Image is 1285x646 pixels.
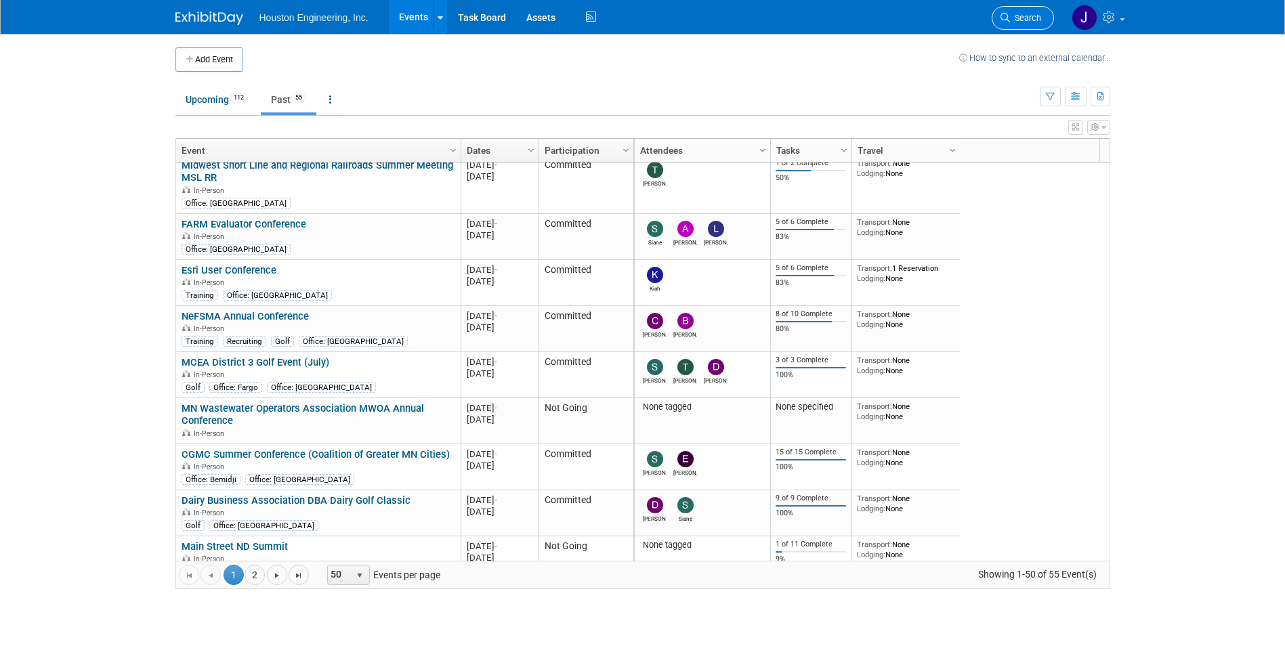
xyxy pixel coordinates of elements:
span: Lodging: [857,550,885,559]
a: Column Settings [755,139,770,159]
span: Go to the previous page [205,570,216,581]
div: 8 of 10 Complete [776,309,846,319]
div: 15 of 15 Complete [776,448,846,457]
img: Derek Kayser [708,359,724,375]
div: Office: [GEOGRAPHIC_DATA] [267,382,376,393]
div: Office: [GEOGRAPHIC_DATA] [182,198,291,209]
div: None specified [776,402,846,412]
div: [DATE] [467,159,532,171]
span: - [494,311,497,321]
div: Training [182,290,218,301]
div: 100% [776,370,846,380]
div: Aaron Frankl [673,237,697,246]
span: 1 [224,565,244,585]
span: In-Person [194,462,228,471]
div: Steve Strack [643,467,667,476]
a: MN Wastewater Operators Association MWOA Annual Conference [182,402,424,427]
div: [DATE] [467,460,532,471]
span: Column Settings [448,145,459,156]
div: [DATE] [467,322,532,333]
div: None None [857,356,954,375]
div: None None [857,309,954,329]
div: 83% [776,232,846,242]
button: Add Event [175,47,243,72]
div: Office: Fargo [209,382,262,393]
a: MCEA District 3 Golf Event (July) [182,356,329,368]
span: Transport: [857,402,892,411]
a: Upcoming112 [175,87,258,112]
img: erik hove [677,451,694,467]
div: [DATE] [467,448,532,460]
div: Lela Dourado [704,237,728,246]
a: Go to the next page [267,565,287,585]
a: 2 [245,565,265,585]
div: [DATE] [467,310,532,322]
div: 83% [776,278,846,288]
span: - [494,541,497,551]
span: Lodging: [857,169,885,178]
div: Tyler Olson [673,375,697,384]
span: - [494,357,497,367]
div: [DATE] [467,506,532,517]
img: Lela Dourado [708,221,724,237]
span: Transport: [857,494,892,503]
div: None None [857,448,954,467]
img: Tyler Olson [677,359,694,375]
div: Drew Kessler [643,513,667,522]
img: In-Person Event [182,555,190,561]
img: Bob Gregalunas [677,313,694,329]
a: Main Street ND Summit [182,540,288,553]
a: NeFSMA Annual Conference [182,310,309,322]
span: Events per page [310,565,454,585]
div: Office: Bemidji [182,474,240,485]
span: Lodging: [857,504,885,513]
span: Lodging: [857,458,885,467]
div: Office: [GEOGRAPHIC_DATA] [209,520,318,531]
span: - [494,219,497,229]
div: 50% [776,173,846,183]
div: Siane Chirpich [643,237,667,246]
span: Column Settings [620,145,631,156]
img: Siane Chirpich [647,221,663,237]
span: In-Person [194,186,228,195]
div: 100% [776,509,846,518]
div: Golf [182,382,205,393]
td: Committed [539,306,633,352]
img: In-Person Event [182,370,190,377]
div: 5 of 6 Complete [776,217,846,227]
a: Esri User Conference [182,264,276,276]
img: Kiah Sagami [647,267,663,283]
a: Search [992,6,1054,30]
span: - [494,265,497,275]
span: Search [1010,13,1041,23]
span: 55 [291,93,306,103]
div: None None [857,402,954,421]
td: Committed [539,490,633,536]
a: Midwest Short Line and Regional Railroads Summer Meeting MSL RR [182,159,453,184]
div: [DATE] [467,218,532,230]
img: Drew Kessler [647,497,663,513]
span: - [494,160,497,170]
div: [DATE] [467,230,532,241]
span: - [494,403,497,413]
span: - [494,495,497,505]
div: [DATE] [467,494,532,506]
span: In-Person [194,509,228,517]
a: Column Settings [524,139,539,159]
div: Derek Kayser [704,375,728,384]
div: 5 of 6 Complete [776,263,846,273]
img: In-Person Event [182,462,190,469]
span: In-Person [194,555,228,563]
img: Aaron Frankl [677,221,694,237]
span: Column Settings [526,145,536,156]
img: In-Person Event [182,324,190,331]
a: Go to the last page [289,565,309,585]
div: 3 of 3 Complete [776,356,846,365]
span: Transport: [857,158,892,168]
div: Connor Kelley [643,329,667,338]
div: Kiah Sagami [643,283,667,292]
img: In-Person Event [182,186,190,193]
div: Office: [GEOGRAPHIC_DATA] [223,290,332,301]
a: Event [182,139,452,162]
div: [DATE] [467,264,532,276]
